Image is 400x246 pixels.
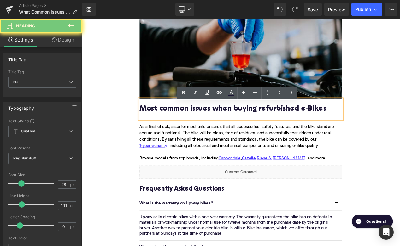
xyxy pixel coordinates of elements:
[69,218,300,225] p: What is the warranty on Upway bikes?
[13,156,37,160] b: Regular 400
[82,3,96,16] a: New Library
[13,80,19,84] b: H2
[8,194,76,198] div: Line Height
[8,53,27,62] div: Title Tag
[8,70,76,74] div: Title Tag
[70,182,75,187] span: px
[289,3,301,16] button: Redo
[192,164,209,171] a: Gazelle
[379,225,394,240] div: Open Intercom Messenger
[328,6,345,13] span: Preview
[70,204,75,208] span: em
[19,9,70,14] span: What Common Issues Do US Buyers Report When Purchasing Refurbished E-Bikes?
[351,3,382,16] button: Publish
[16,23,35,28] span: Heading
[8,146,76,150] div: Font Weight
[210,164,268,171] a: Riese & [PERSON_NAME]
[8,102,34,111] div: Typography
[164,164,191,171] a: Cannondale
[69,148,103,156] a: 1-year warranty
[70,225,75,229] span: px
[19,3,82,8] a: Article Pages
[8,118,76,123] div: Text Styles
[69,103,312,113] h2: Most common issues when buying refurbished e-Bikes
[385,3,397,16] button: More
[42,33,83,47] a: Design
[69,121,312,176] div: As a final check, a senior mechanic ensures that all accessories, safety features, and the bike s...
[69,199,312,209] h3: Frequently Asked Questions
[355,7,371,12] span: Publish
[324,3,349,16] a: Preview
[8,215,76,219] div: Letter Spacing
[308,6,318,13] span: Save
[274,3,286,16] button: Undo
[8,236,76,240] div: Text Color
[21,129,35,134] b: Custom
[8,173,76,177] div: Font Size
